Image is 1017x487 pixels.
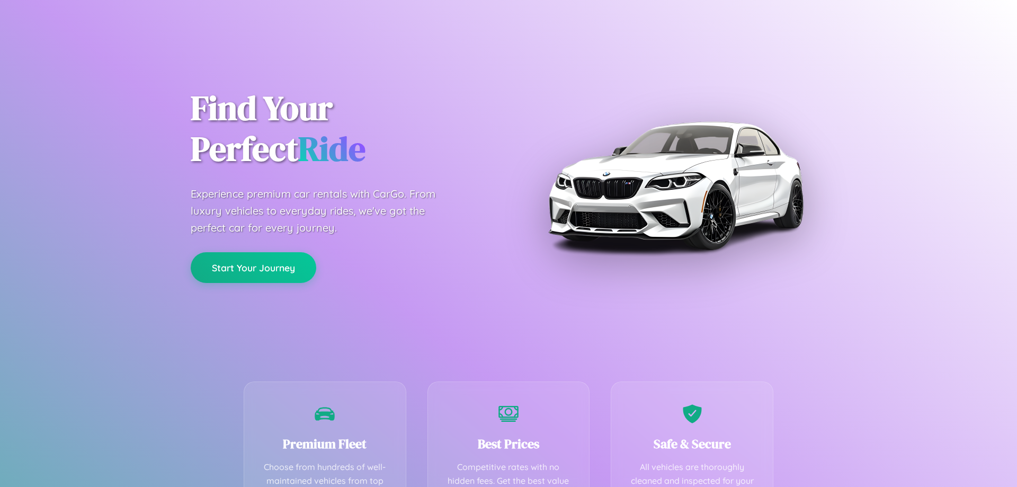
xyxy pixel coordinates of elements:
[543,53,808,318] img: Premium BMW car rental vehicle
[627,435,757,453] h3: Safe & Secure
[191,185,456,236] p: Experience premium car rentals with CarGo. From luxury vehicles to everyday rides, we've got the ...
[260,435,390,453] h3: Premium Fleet
[444,435,574,453] h3: Best Prices
[298,126,365,172] span: Ride
[191,88,493,170] h1: Find Your Perfect
[191,252,316,283] button: Start Your Journey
